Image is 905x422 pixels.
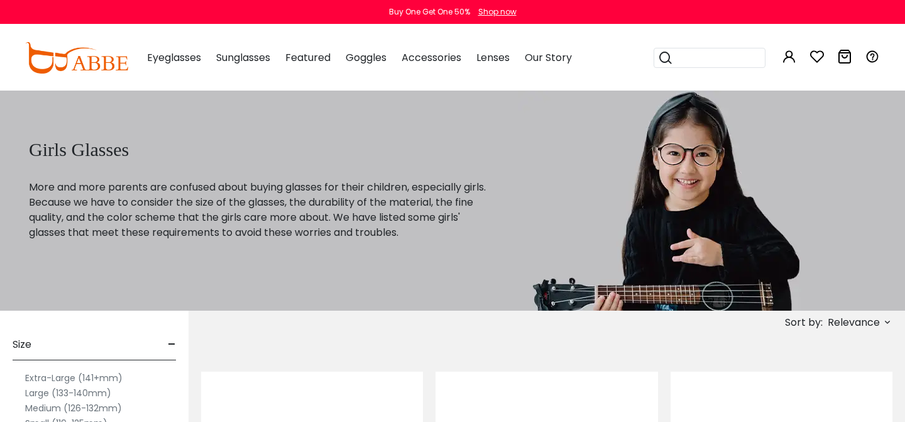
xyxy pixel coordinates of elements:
span: Sunglasses [216,50,270,65]
span: - [168,330,176,360]
label: Large (133-140mm) [25,386,111,401]
span: Sort by: [785,315,823,330]
label: Extra-Large (141+mm) [25,370,123,386]
div: Shop now [478,6,517,18]
img: girls glasses [518,91,837,311]
div: Buy One Get One 50% [389,6,470,18]
a: Shop now [472,6,517,17]
span: Eyeglasses [147,50,201,65]
span: Accessories [402,50,461,65]
img: abbeglasses.com [25,42,128,74]
h1: Girls Glasses [29,138,486,161]
span: Featured [285,50,331,65]
span: Goggles [346,50,387,65]
span: Our Story [525,50,572,65]
span: Lenses [476,50,510,65]
span: Relevance [828,311,880,334]
label: Medium (126-132mm) [25,401,122,416]
span: Size [13,330,31,360]
p: More and more parents are confused about buying glasses for their children, especially girls. Bec... [29,180,486,240]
